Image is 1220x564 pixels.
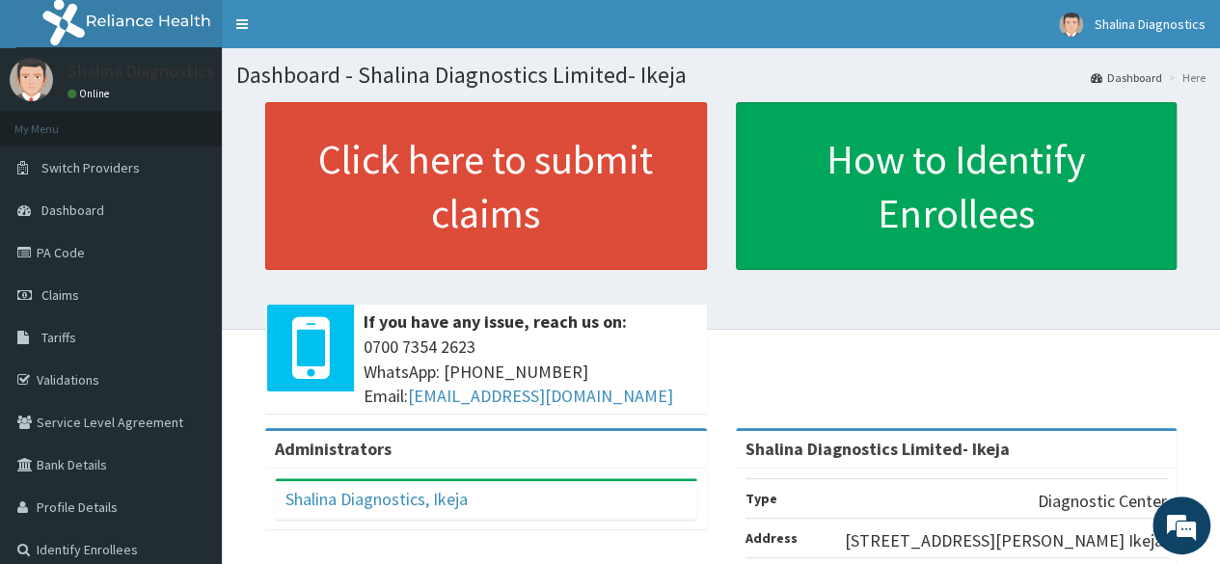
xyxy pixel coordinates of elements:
[236,63,1206,88] h1: Dashboard - Shalina Diagnostics Limited- Ikeja
[746,438,1010,460] strong: Shalina Diagnostics Limited- Ikeja
[408,385,673,407] a: [EMAIL_ADDRESS][DOMAIN_NAME]
[746,529,798,547] b: Address
[1059,13,1083,37] img: User Image
[1164,69,1206,86] li: Here
[41,201,104,219] span: Dashboard
[68,87,114,100] a: Online
[68,63,214,80] p: Shalina Diagnostics
[285,488,468,510] a: Shalina Diagnostics, Ikeja
[41,286,79,304] span: Claims
[41,329,76,346] span: Tariffs
[1091,69,1162,86] a: Dashboard
[364,310,627,333] b: If you have any issue, reach us on:
[845,528,1167,553] p: [STREET_ADDRESS][PERSON_NAME] Ikeja.
[1095,15,1206,33] span: Shalina Diagnostics
[275,438,392,460] b: Administrators
[746,490,777,507] b: Type
[364,335,697,409] span: 0700 7354 2623 WhatsApp: [PHONE_NUMBER] Email:
[265,102,707,270] a: Click here to submit claims
[1038,489,1167,514] p: Diagnostic Center
[41,159,140,176] span: Switch Providers
[736,102,1178,270] a: How to Identify Enrollees
[10,58,53,101] img: User Image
